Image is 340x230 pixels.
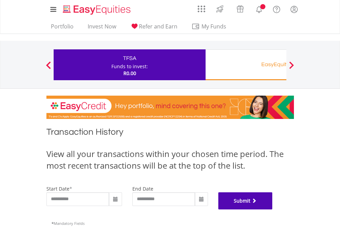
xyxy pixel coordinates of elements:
[250,2,268,15] a: Notifications
[111,63,148,70] div: Funds to invest:
[128,23,180,34] a: Refer and Earn
[58,53,201,63] div: TFSA
[42,65,55,72] button: Previous
[285,65,298,72] button: Next
[46,96,294,119] img: EasyCredit Promotion Banner
[46,148,294,172] div: View all your transactions within your chosen time period. The most recent transactions will be a...
[218,192,273,209] button: Submit
[268,2,285,15] a: FAQ's and Support
[285,2,303,17] a: My Profile
[48,23,76,34] a: Portfolio
[139,23,177,30] span: Refer and Earn
[123,70,136,76] span: R0.00
[60,2,133,15] a: Home page
[132,185,153,192] label: end date
[46,126,294,141] h1: Transaction History
[46,185,69,192] label: start date
[214,3,226,14] img: thrive-v2.svg
[230,2,250,14] a: Vouchers
[234,3,246,14] img: vouchers-v2.svg
[85,23,119,34] a: Invest Now
[198,5,205,13] img: grid-menu-icon.svg
[193,2,210,13] a: AppsGrid
[52,221,85,226] span: Mandatory Fields
[191,22,237,31] span: My Funds
[62,4,133,15] img: EasyEquities_Logo.png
